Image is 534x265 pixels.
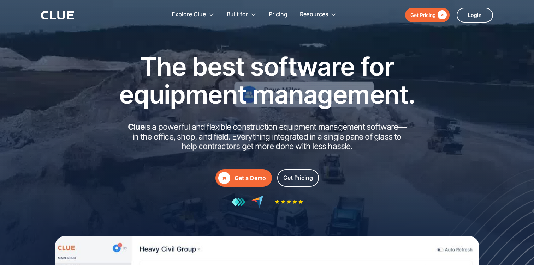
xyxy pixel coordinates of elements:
div:  [218,172,230,184]
a: Get Pricing [405,8,450,22]
div: Built for [227,4,248,26]
div: Resources [300,4,337,26]
img: Five-star rating icon [275,199,303,204]
img: reviews at capterra [251,196,263,208]
div: Get Pricing [283,173,313,182]
div:  [436,11,447,19]
div: Explore Clue [172,4,206,26]
div: Get a Demo [235,174,266,183]
img: reviews at getapp [231,197,246,207]
a: Get a Demo [215,169,272,187]
div: Built for [227,4,256,26]
a: Pricing [269,4,287,26]
a: Login [457,8,493,23]
div: Resources [300,4,328,26]
h2: is a powerful and flexible construction equipment management software in the office, shop, and fi... [126,122,408,152]
h1: The best software for equipment management. [108,53,426,108]
div: Explore Clue [172,4,214,26]
strong: — [398,122,406,132]
strong: Clue [128,122,145,132]
a: Get Pricing [277,169,319,187]
div: Get Pricing [410,11,436,19]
